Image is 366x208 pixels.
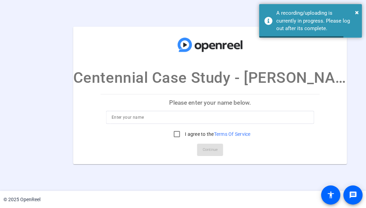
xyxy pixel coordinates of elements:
[276,9,357,32] div: A recording/uploading is currently in progress. Please log out after its complete.
[73,66,347,89] p: Centennial Case Study - [PERSON_NAME]
[214,131,251,137] a: Terms Of Service
[349,191,357,199] mat-icon: message
[3,196,40,203] div: © 2025 OpenReel
[101,94,320,111] p: Please enter your name below.
[112,113,309,121] input: Enter your name
[176,34,244,56] img: company-logo
[327,191,335,199] mat-icon: accessibility
[355,8,359,16] span: ×
[355,7,359,17] button: Close
[184,131,251,138] label: I agree to the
